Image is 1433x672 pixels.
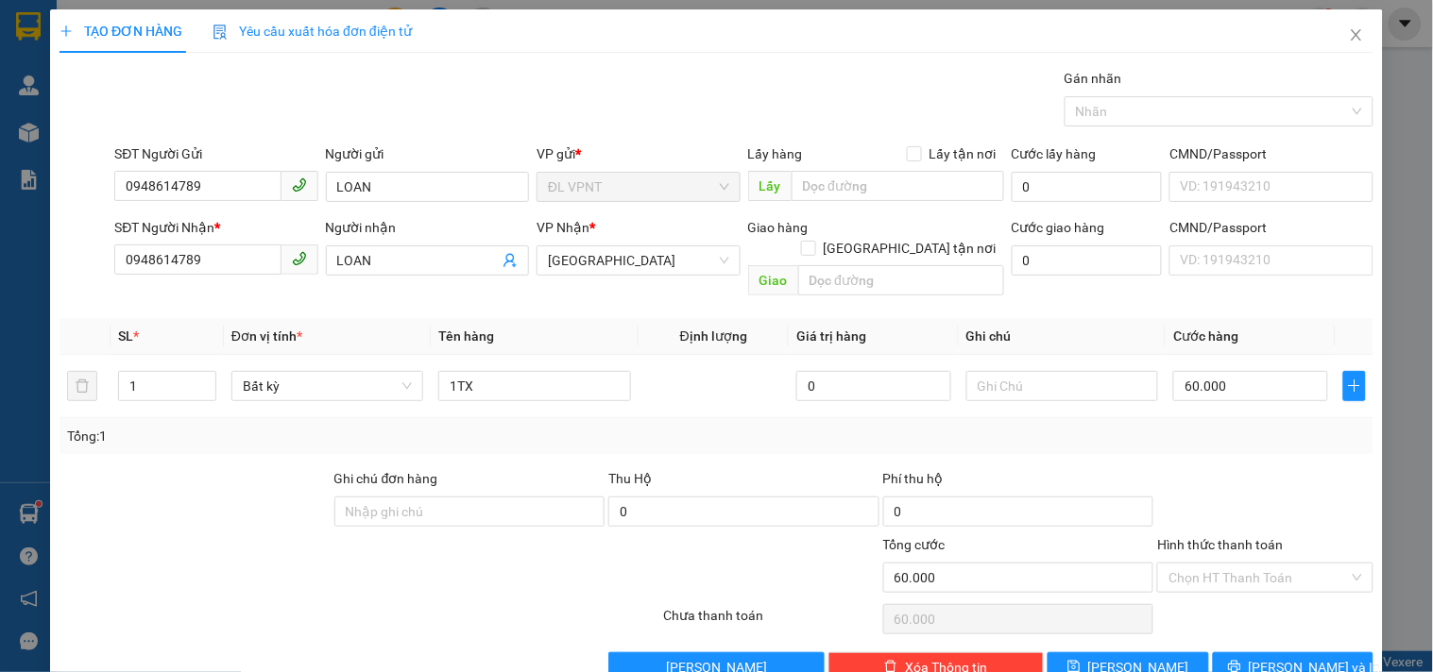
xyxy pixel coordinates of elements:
input: Cước giao hàng [1012,245,1163,276]
div: Người nhận [326,217,529,238]
span: Tổng cước [883,537,946,552]
label: Cước giao hàng [1012,220,1105,235]
span: Cước hàng [1173,328,1238,344]
span: Thu Hộ [608,471,652,486]
button: Close [1330,9,1383,62]
img: icon [213,25,228,40]
label: Cước lấy hàng [1012,146,1097,161]
span: ĐL Quận 1 [548,246,728,275]
span: Đơn vị tính [231,328,302,344]
span: plus [60,25,73,38]
div: Chưa thanh toán [661,605,880,638]
span: close [1349,27,1364,42]
th: Ghi chú [959,318,1166,355]
span: TẠO ĐƠN HÀNG [60,24,182,39]
div: Người gửi [326,143,529,164]
span: Yêu cầu xuất hóa đơn điện tử [213,24,412,39]
button: plus [1343,371,1366,401]
div: SĐT Người Gửi [114,143,317,164]
div: Phí thu hộ [883,468,1154,496]
input: Dọc đường [798,265,1004,295]
span: Giao [748,265,798,295]
span: phone [292,251,307,266]
div: CMND/Passport [1169,143,1373,164]
span: Lấy [748,171,792,201]
span: Giá trị hàng [796,328,866,344]
label: Gán nhãn [1065,71,1122,86]
span: Định lượng [680,328,747,344]
input: VD: Bàn, Ghế [438,371,630,401]
input: Dọc đường [792,171,1004,201]
div: SĐT Người Nhận [114,217,317,238]
span: user-add [503,253,518,268]
div: CMND/Passport [1169,217,1373,238]
span: Lấy hàng [748,146,803,161]
span: ĐL VPNT [548,173,728,201]
span: Lấy tận nơi [922,143,1004,164]
label: Ghi chú đơn hàng [334,471,438,486]
span: VP Nhận [537,220,589,235]
span: Giao hàng [748,220,809,235]
button: delete [67,371,97,401]
span: [GEOGRAPHIC_DATA] tận nơi [816,238,1004,259]
input: Ghi chú đơn hàng [334,496,606,527]
span: phone [292,177,307,193]
input: 0 [796,371,951,401]
span: SL [118,328,133,344]
span: Tên hàng [438,328,494,344]
span: plus [1344,378,1365,394]
input: Ghi Chú [966,371,1158,401]
input: Cước lấy hàng [1012,172,1163,202]
span: Bất kỳ [243,372,412,400]
div: VP gửi [537,143,740,164]
div: Tổng: 1 [67,426,554,446]
label: Hình thức thanh toán [1157,537,1283,552]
